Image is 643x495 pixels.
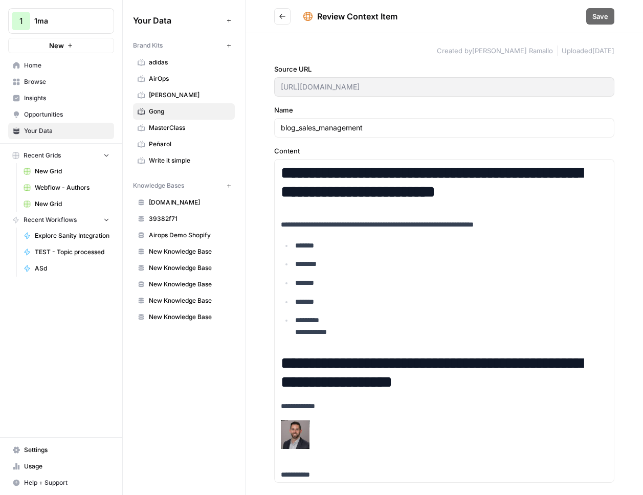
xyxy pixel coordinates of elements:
[149,247,230,256] span: New Knowledge Base
[317,10,397,22] div: Review Context Item
[8,442,114,458] a: Settings
[149,107,230,116] span: Gong
[149,312,230,322] span: New Knowledge Base
[35,231,109,240] span: Explore Sanity Integration
[281,123,608,133] input: Enter context item name
[133,309,235,325] a: New Knowledge Base
[133,181,184,190] span: Knowledge Bases
[133,152,235,169] a: Write it simple
[24,77,109,86] span: Browse
[24,462,109,471] span: Usage
[274,8,291,25] button: Go back
[133,103,235,120] a: Gong
[8,38,114,53] button: New
[8,475,114,491] button: Help + Support
[133,136,235,152] a: Peñarol
[8,212,114,228] button: Recent Workflows
[133,243,235,260] a: New Knowledge Base
[149,140,230,149] span: Peñarol
[133,194,235,211] a: [DOMAIN_NAME]
[34,16,96,26] span: 1ma
[24,110,109,119] span: Opportunities
[437,46,553,56] span: Created by [PERSON_NAME] Ramallo
[149,91,230,100] span: [PERSON_NAME]
[133,41,163,50] span: Brand Kits
[19,228,114,244] a: Explore Sanity Integration
[133,120,235,136] a: MasterClass
[133,87,235,103] a: [PERSON_NAME]
[274,105,614,115] label: Name
[8,106,114,123] a: Opportunities
[19,244,114,260] a: TEST - Topic processed
[8,57,114,74] a: Home
[149,198,230,207] span: [DOMAIN_NAME]
[133,260,235,276] a: New Knowledge Base
[133,292,235,309] a: New Knowledge Base
[133,14,223,27] span: Your Data
[35,199,109,209] span: New Grid
[49,40,64,51] span: New
[24,151,61,160] span: Recent Grids
[592,11,608,21] span: Save
[586,8,614,25] button: Save
[19,196,114,212] a: New Grid
[149,263,230,273] span: New Knowledge Base
[24,215,77,224] span: Recent Workflows
[35,247,109,257] span: TEST - Topic processed
[274,64,614,74] label: Source URL
[149,231,230,240] span: Airops Demo Shopify
[8,74,114,90] a: Browse
[133,211,235,227] a: 39382f71
[8,148,114,163] button: Recent Grids
[35,167,109,176] span: New Grid
[149,123,230,132] span: MasterClass
[8,8,114,34] button: Workspace: 1ma
[8,90,114,106] a: Insights
[8,123,114,139] a: Your Data
[8,458,114,475] a: Usage
[149,58,230,67] span: adidas
[133,276,235,292] a: New Knowledge Base
[19,15,23,27] span: 1
[24,126,109,136] span: Your Data
[133,227,235,243] a: Airops Demo Shopify
[149,156,230,165] span: Write it simple
[24,445,109,455] span: Settings
[562,46,614,56] span: Uploaded [DATE]
[133,54,235,71] a: adidas
[24,478,109,487] span: Help + Support
[24,61,109,70] span: Home
[24,94,109,103] span: Insights
[19,260,114,277] a: ASd
[35,183,109,192] span: Webflow - Authors
[274,146,614,156] label: Content
[35,264,109,273] span: ASd
[149,74,230,83] span: AirOps
[149,296,230,305] span: New Knowledge Base
[133,71,235,87] a: AirOps
[149,280,230,289] span: New Knowledge Base
[19,179,114,196] a: Webflow - Authors
[19,163,114,179] a: New Grid
[149,214,230,223] span: 39382f71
